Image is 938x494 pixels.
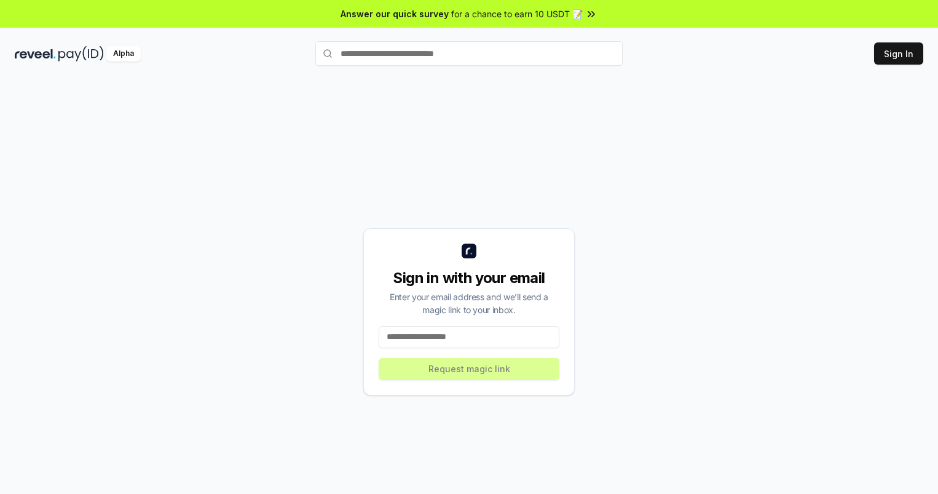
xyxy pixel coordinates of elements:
span: for a chance to earn 10 USDT 📝 [451,7,583,20]
button: Sign In [874,42,923,65]
div: Alpha [106,46,141,62]
div: Sign in with your email [379,268,559,288]
img: reveel_dark [15,46,56,62]
div: Enter your email address and we’ll send a magic link to your inbox. [379,290,559,316]
span: Answer our quick survey [341,7,449,20]
img: logo_small [462,244,476,258]
img: pay_id [58,46,104,62]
